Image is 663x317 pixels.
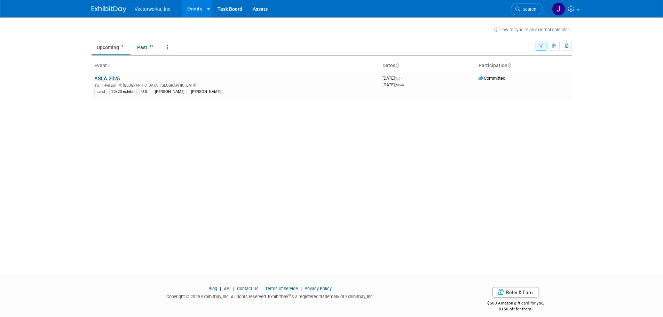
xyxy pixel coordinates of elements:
[494,27,572,32] a: How to sync to an external calendar...
[231,286,236,291] span: |
[511,3,543,15] a: Search
[92,60,380,72] th: Event
[492,287,538,298] a: Refer & Earn
[94,82,377,88] div: [GEOGRAPHIC_DATA], [GEOGRAPHIC_DATA]
[459,296,572,312] div: $500 Amazon gift card for you,
[135,6,172,12] span: Vectorworks, Inc.
[476,60,572,72] th: Participation
[153,89,187,95] div: [PERSON_NAME]
[380,60,476,72] th: Dates
[224,286,230,291] a: API
[288,293,291,297] sup: ®
[101,83,118,88] span: In-Person
[92,41,131,54] a: Upcoming1
[395,83,404,87] span: (Mon)
[299,286,303,291] span: |
[94,76,120,82] a: ASLA 2025
[395,77,400,80] span: (Fri)
[92,292,449,300] div: Copyright © 2025 ExhibitDay, Inc. All rights reserved. ExhibitDay is a registered trademark of Ex...
[520,7,536,12] span: Search
[459,306,572,312] div: $150 off for them.
[507,63,511,68] a: Sort by Participation Type
[139,89,150,95] div: U.S.
[401,76,402,81] span: -
[382,82,404,87] span: [DATE]
[479,76,505,81] span: Committed
[265,286,298,291] a: Terms of Service
[218,286,223,291] span: |
[119,44,125,49] span: 1
[95,83,99,87] img: In-Person Event
[148,44,155,49] span: 11
[260,286,264,291] span: |
[395,63,399,68] a: Sort by Start Date
[552,2,565,16] img: Jennifer Niziolek
[189,89,223,95] div: [PERSON_NAME]
[237,286,259,291] a: Contact Us
[92,6,126,13] img: ExhibitDay
[109,89,137,95] div: 20x20 exhibit
[208,286,217,291] a: Blog
[107,63,110,68] a: Sort by Event Name
[382,76,402,81] span: [DATE]
[305,286,332,291] a: Privacy Policy
[94,89,107,95] div: Land
[132,41,160,54] a: Past11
